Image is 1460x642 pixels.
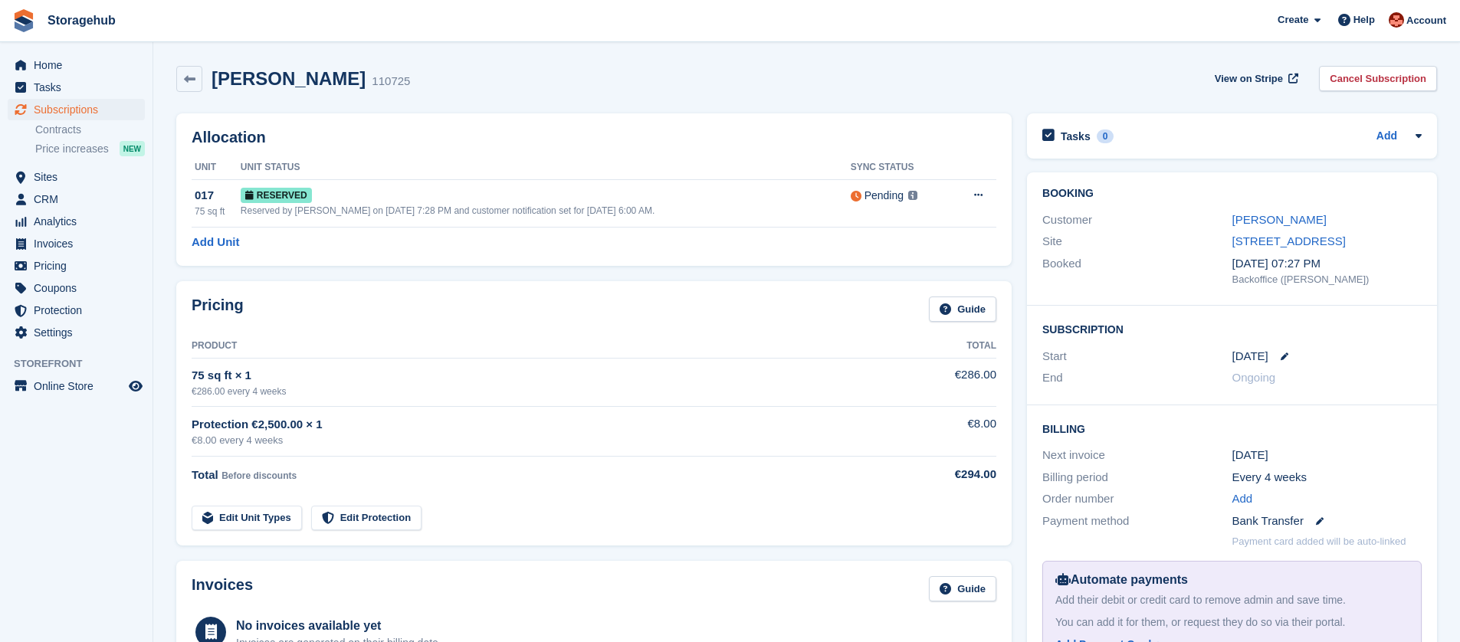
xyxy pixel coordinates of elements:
div: Site [1042,233,1232,251]
span: Tasks [34,77,126,98]
th: Total [873,334,996,359]
div: Order number [1042,490,1232,508]
div: 110725 [372,73,410,90]
div: €286.00 every 4 weeks [192,385,873,398]
td: €286.00 [873,358,996,406]
span: Online Store [34,375,126,397]
a: menu [8,255,145,277]
h2: Tasks [1061,129,1091,143]
div: [DATE] 07:27 PM [1232,255,1422,273]
span: Pricing [34,255,126,277]
h2: Invoices [192,576,253,601]
h2: Pricing [192,296,244,322]
span: View on Stripe [1215,71,1283,87]
a: menu [8,322,145,343]
span: Price increases [35,142,109,156]
a: Preview store [126,377,145,395]
div: Pending [865,188,904,204]
div: Add their debit or credit card to remove admin and save time. [1055,592,1409,608]
a: Contracts [35,123,145,137]
th: Product [192,334,873,359]
a: menu [8,277,145,299]
div: Booked [1042,255,1232,287]
span: Total [192,468,218,481]
a: menu [8,375,145,397]
div: Backoffice ([PERSON_NAME]) [1232,272,1422,287]
span: Invoices [34,233,126,254]
div: Billing period [1042,469,1232,486]
span: Create [1278,12,1308,28]
span: Protection [34,300,126,321]
a: Storagehub [41,8,122,33]
h2: Billing [1042,421,1422,436]
a: Price increases NEW [35,140,145,157]
a: View on Stripe [1209,66,1301,91]
h2: [PERSON_NAME] [212,68,366,89]
div: 75 sq ft × 1 [192,367,873,385]
span: CRM [34,188,126,210]
th: Unit [192,156,241,180]
a: menu [8,233,145,254]
th: Sync Status [851,156,950,180]
div: 0 [1097,129,1114,143]
time: 2025-09-28 00:00:00 UTC [1232,348,1268,365]
span: Analytics [34,211,126,232]
div: End [1042,369,1232,387]
h2: Allocation [192,129,996,146]
div: Automate payments [1055,571,1409,589]
a: Add Unit [192,234,239,251]
img: Nick [1389,12,1404,28]
div: €8.00 every 4 weeks [192,433,873,448]
img: stora-icon-8386f47178a22dfd0bd8f6a31ec36ba5ce8667c1dd55bd0f319d3a0aa187defe.svg [12,9,35,32]
span: Storefront [14,356,153,372]
span: Help [1353,12,1375,28]
span: Sites [34,166,126,188]
div: You can add it for them, or request they do so via their portal. [1055,614,1409,631]
a: menu [8,211,145,232]
span: Coupons [34,277,126,299]
div: Payment method [1042,513,1232,530]
span: Before discounts [221,470,297,481]
a: menu [8,54,145,76]
h2: Subscription [1042,321,1422,336]
span: Settings [34,322,126,343]
a: Add [1232,490,1253,508]
a: menu [8,188,145,210]
a: Edit Protection [311,506,422,531]
a: menu [8,99,145,120]
div: 017 [195,187,241,205]
div: Reserved by [PERSON_NAME] on [DATE] 7:28 PM and customer notification set for [DATE] 6:00 AM. [241,204,851,218]
div: [DATE] [1232,447,1422,464]
span: Account [1406,13,1446,28]
img: icon-info-grey-7440780725fd019a000dd9b08b2336e03edf1995a4989e88bcd33f0948082b44.svg [908,191,917,200]
div: Bank Transfer [1232,513,1422,530]
a: menu [8,300,145,321]
div: 75 sq ft [195,205,241,218]
a: [PERSON_NAME] [1232,213,1327,226]
th: Unit Status [241,156,851,180]
a: Cancel Subscription [1319,66,1437,91]
h2: Booking [1042,188,1422,200]
div: Next invoice [1042,447,1232,464]
div: No invoices available yet [236,617,441,635]
a: [STREET_ADDRESS] [1232,234,1346,247]
a: menu [8,77,145,98]
div: Customer [1042,211,1232,229]
span: Home [34,54,126,76]
p: Payment card added will be auto-linked [1232,534,1406,549]
span: Subscriptions [34,99,126,120]
span: Ongoing [1232,371,1276,384]
a: Edit Unit Types [192,506,302,531]
a: Add [1376,128,1397,146]
div: Every 4 weeks [1232,469,1422,486]
div: Protection €2,500.00 × 1 [192,416,873,434]
div: NEW [120,141,145,156]
span: Reserved [241,188,312,203]
td: €8.00 [873,407,996,457]
div: Start [1042,348,1232,365]
div: €294.00 [873,466,996,483]
a: Guide [929,296,996,322]
a: menu [8,166,145,188]
a: Guide [929,576,996,601]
